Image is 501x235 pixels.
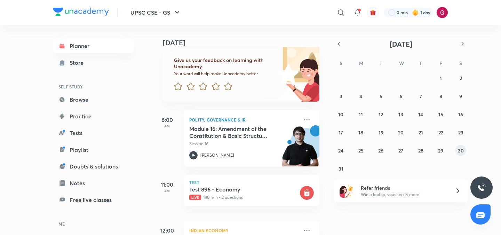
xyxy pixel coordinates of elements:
abbr: August 19, 2025 [379,129,383,136]
abbr: Sunday [340,60,342,66]
p: Session 16 [189,141,299,147]
span: Live [189,195,201,200]
button: August 22, 2025 [435,127,446,138]
button: August 5, 2025 [375,91,387,102]
button: [DATE] [344,39,458,49]
a: Company Logo [53,8,109,18]
button: August 3, 2025 [335,91,347,102]
abbr: August 15, 2025 [438,111,443,118]
abbr: August 4, 2025 [359,93,362,100]
button: August 23, 2025 [455,127,466,138]
a: Playlist [53,143,134,157]
a: Practice [53,109,134,123]
button: August 26, 2025 [375,145,387,156]
div: Store [70,58,88,67]
p: [PERSON_NAME] [200,152,234,158]
abbr: August 16, 2025 [458,111,463,118]
abbr: August 24, 2025 [338,147,343,154]
h5: Module 16: Amendment of the Constitution & Basic Structure Doctrine [189,125,276,139]
abbr: August 6, 2025 [399,93,402,100]
a: Planner [53,39,134,53]
button: August 27, 2025 [395,145,406,156]
abbr: August 3, 2025 [340,93,342,100]
abbr: Saturday [459,60,462,66]
abbr: August 8, 2025 [439,93,442,100]
button: August 16, 2025 [455,109,466,120]
a: Browse [53,93,134,107]
button: UPSC CSE - GS [126,6,185,19]
abbr: August 21, 2025 [419,129,423,136]
button: August 6, 2025 [395,91,406,102]
abbr: August 1, 2025 [440,75,442,81]
abbr: August 20, 2025 [398,129,404,136]
a: Tests [53,126,134,140]
abbr: August 14, 2025 [418,111,423,118]
abbr: August 12, 2025 [379,111,383,118]
abbr: August 7, 2025 [420,93,422,100]
p: 180 min • 2 questions [189,194,299,201]
button: August 10, 2025 [335,109,347,120]
button: August 9, 2025 [455,91,466,102]
abbr: August 5, 2025 [380,93,382,100]
h5: 11:00 [153,180,181,189]
p: Indian Economy [189,226,299,235]
abbr: Monday [359,60,363,66]
abbr: Wednesday [399,60,404,66]
img: avatar [370,9,376,16]
abbr: August 17, 2025 [339,129,343,136]
button: August 8, 2025 [435,91,446,102]
abbr: August 30, 2025 [458,147,464,154]
button: August 2, 2025 [455,72,466,84]
abbr: August 31, 2025 [339,165,343,172]
a: Notes [53,176,134,190]
img: ttu [477,183,486,192]
img: feedback_image [254,46,319,102]
img: Company Logo [53,8,109,16]
p: Test [189,180,314,185]
p: AM [153,189,181,193]
abbr: August 27, 2025 [398,147,403,154]
button: August 20, 2025 [395,127,406,138]
button: August 21, 2025 [415,127,426,138]
button: August 31, 2025 [335,163,347,174]
button: August 11, 2025 [355,109,366,120]
h4: [DATE] [163,39,326,47]
h5: 12:00 [153,226,181,235]
span: [DATE] [390,39,412,49]
abbr: August 2, 2025 [460,75,462,81]
button: avatar [367,7,379,18]
button: August 18, 2025 [355,127,366,138]
button: August 14, 2025 [415,109,426,120]
abbr: August 26, 2025 [378,147,383,154]
h6: ME [53,218,134,230]
p: Win a laptop, vouchers & more [361,191,446,198]
button: August 7, 2025 [415,91,426,102]
a: Doubts & solutions [53,159,134,173]
abbr: Thursday [419,60,422,66]
p: AM [153,124,181,128]
abbr: August 25, 2025 [358,147,364,154]
h6: Give us your feedback on learning with Unacademy [174,57,276,70]
button: August 30, 2025 [455,145,466,156]
button: August 4, 2025 [355,91,366,102]
abbr: August 11, 2025 [359,111,363,118]
p: Your word will help make Unacademy better [174,71,276,77]
button: August 25, 2025 [355,145,366,156]
p: Polity, Governance & IR [189,116,299,124]
h5: Test 896 - Economy [189,186,299,193]
abbr: Tuesday [380,60,382,66]
abbr: August 13, 2025 [398,111,403,118]
abbr: Friday [439,60,442,66]
abbr: August 29, 2025 [438,147,443,154]
img: Gargi Goswami [436,7,448,18]
button: August 15, 2025 [435,109,446,120]
h5: 6:00 [153,116,181,124]
button: August 28, 2025 [415,145,426,156]
abbr: August 22, 2025 [438,129,443,136]
button: August 12, 2025 [375,109,387,120]
abbr: August 10, 2025 [338,111,343,118]
button: August 29, 2025 [435,145,446,156]
img: referral [340,184,353,198]
abbr: August 28, 2025 [418,147,423,154]
h6: SELF STUDY [53,81,134,93]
